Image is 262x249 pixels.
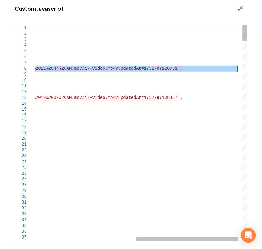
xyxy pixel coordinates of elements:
div: 13 [15,95,27,101]
div: 35 [15,223,27,229]
div: 6 [15,54,27,60]
div: 7 [15,60,27,66]
div: 27 [15,177,27,182]
div: 34 [15,217,27,223]
div: 10 [15,77,27,83]
div: 28 [15,182,27,188]
div: 16 [15,112,27,118]
div: 30 [15,194,27,200]
span: " [178,66,180,71]
div: 26 [15,171,27,177]
span: , [180,66,182,71]
div: 25 [15,165,27,171]
div: 32 [15,206,27,212]
div: 22 [15,147,27,153]
h3: Custom Javascript [15,4,64,13]
div: 14 [15,101,27,107]
div: 37 [15,235,27,241]
span: 1752787120761 [144,66,178,71]
div: 11 [15,83,27,89]
div: 15 [15,107,27,112]
div: 12 [15,89,27,95]
div: 2 [15,31,27,37]
div: 9 [15,72,27,77]
div: 21 [15,142,27,147]
div: 31 [15,200,27,206]
div: 20 [15,136,27,142]
span: 25,%202%2010%2007%20AM.mov/ik-video.mp4?updatedAt= [15,95,144,100]
div: 3 [15,37,27,42]
div: Open Intercom Messenger [241,228,256,243]
div: 29 [15,188,27,194]
div: 4 [15,42,27,48]
span: " [178,95,180,100]
div: 33 [15,212,27,217]
div: 23 [15,153,27,159]
div: 8 [15,66,27,72]
div: 18 [15,124,27,130]
div: 36 [15,229,27,235]
span: 25,%202%2011%2044%20AM.mov/ik-video.mp4?updatedAt= [15,66,144,71]
span: , [180,95,182,100]
div: 5 [15,48,27,54]
span: 1752787138367 [144,95,178,100]
div: 1 [15,25,27,31]
div: 24 [15,159,27,165]
div: 17 [15,118,27,124]
div: 19 [15,130,27,136]
div: 38 [15,241,27,247]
